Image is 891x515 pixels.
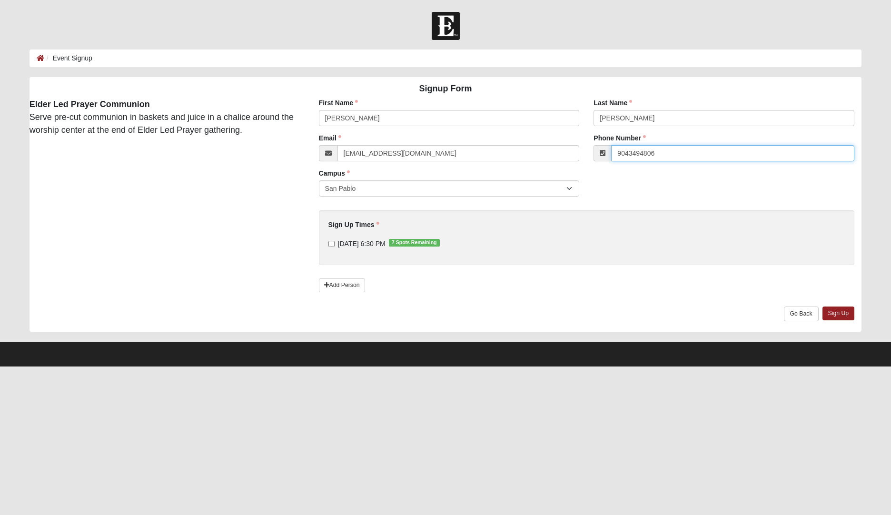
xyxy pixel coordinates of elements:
[594,133,646,143] label: Phone Number
[319,133,341,143] label: Email
[319,98,358,108] label: First Name
[389,239,440,247] span: 7 Spots Remaining
[319,168,350,178] label: Campus
[30,99,150,109] strong: Elder Led Prayer Communion
[338,240,386,248] span: [DATE] 6:30 PM
[822,307,855,320] a: Sign Up
[784,307,819,321] a: Go Back
[594,98,632,108] label: Last Name
[319,278,365,292] a: Add Person
[432,12,460,40] img: Church of Eleven22 Logo
[22,98,305,137] div: Serve pre-cut communion in baskets and juice in a chalice around the worship center at the end of...
[328,220,379,229] label: Sign Up Times
[44,53,92,63] li: Event Signup
[30,84,861,94] h4: Signup Form
[328,241,335,247] input: [DATE] 6:30 PM7 Spots Remaining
